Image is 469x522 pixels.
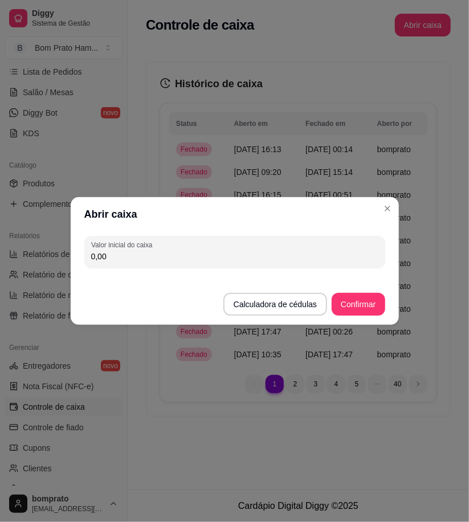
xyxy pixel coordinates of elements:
label: Valor inicial do caixa [91,240,156,250]
header: Abrir caixa [71,197,399,231]
button: Confirmar [332,293,385,316]
button: Close [378,199,397,218]
input: Valor inicial do caixa [91,251,378,262]
button: Calculadora de cédulas [223,293,327,316]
